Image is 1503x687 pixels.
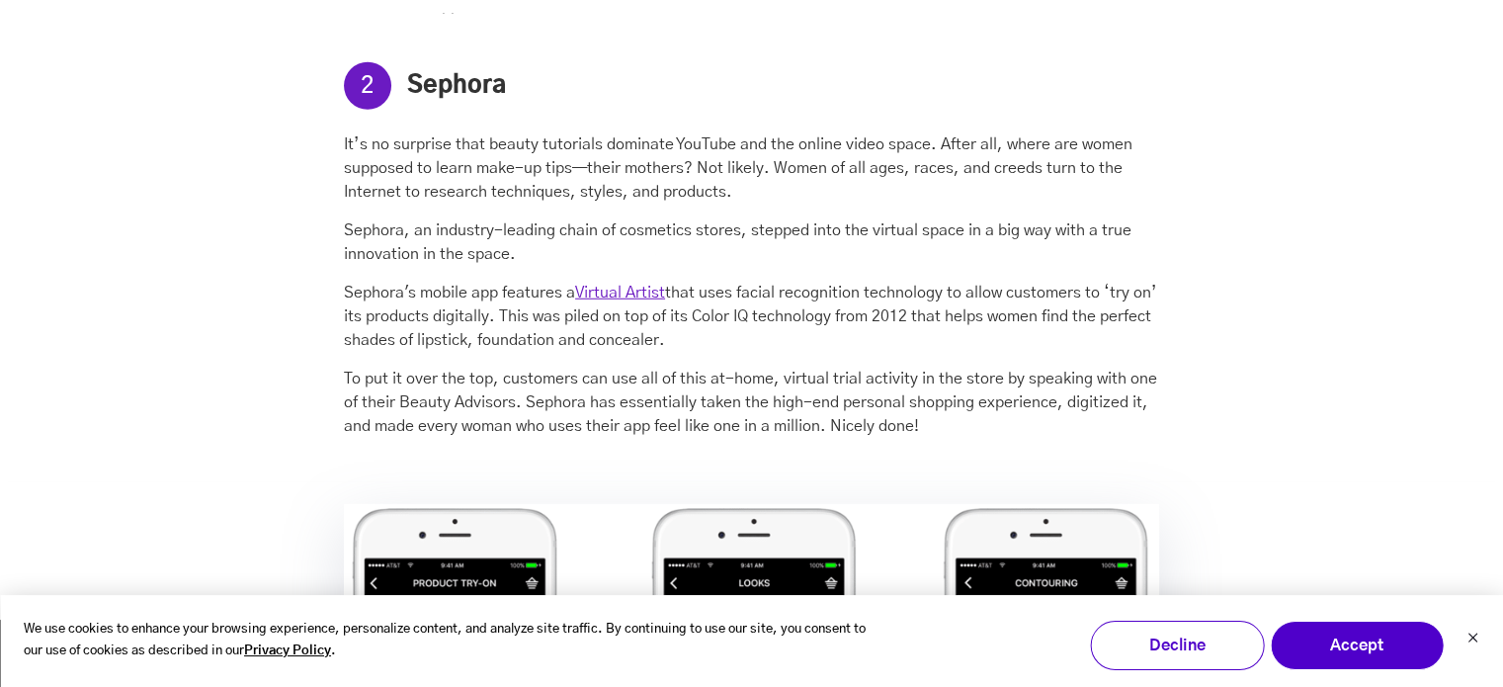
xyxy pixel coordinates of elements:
[344,132,1159,204] p: It’s no surprise that beauty tutorials dominate YouTube and the online video space. After all, wh...
[1466,630,1478,650] button: Dismiss cookie banner
[344,367,1159,438] p: To put it over the top, customers can use all of this at-home, virtual trial activity in the stor...
[344,281,1159,352] p: Sephora's mobile app features a that uses facial recognition technology to allow customers to ‘tr...
[575,285,665,301] a: Virtual Artist
[1270,621,1444,670] button: Accept
[1090,621,1264,670] button: Decline
[344,218,1159,266] p: Sephora, an industry-leading chain of cosmetics stores, stepped into the virtual space in a big w...
[24,619,878,664] p: We use cookies to enhance your browsing experience, personalize content, and analyze site traffic...
[244,641,331,663] a: Privacy Policy
[344,70,1159,104] h3: Sephora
